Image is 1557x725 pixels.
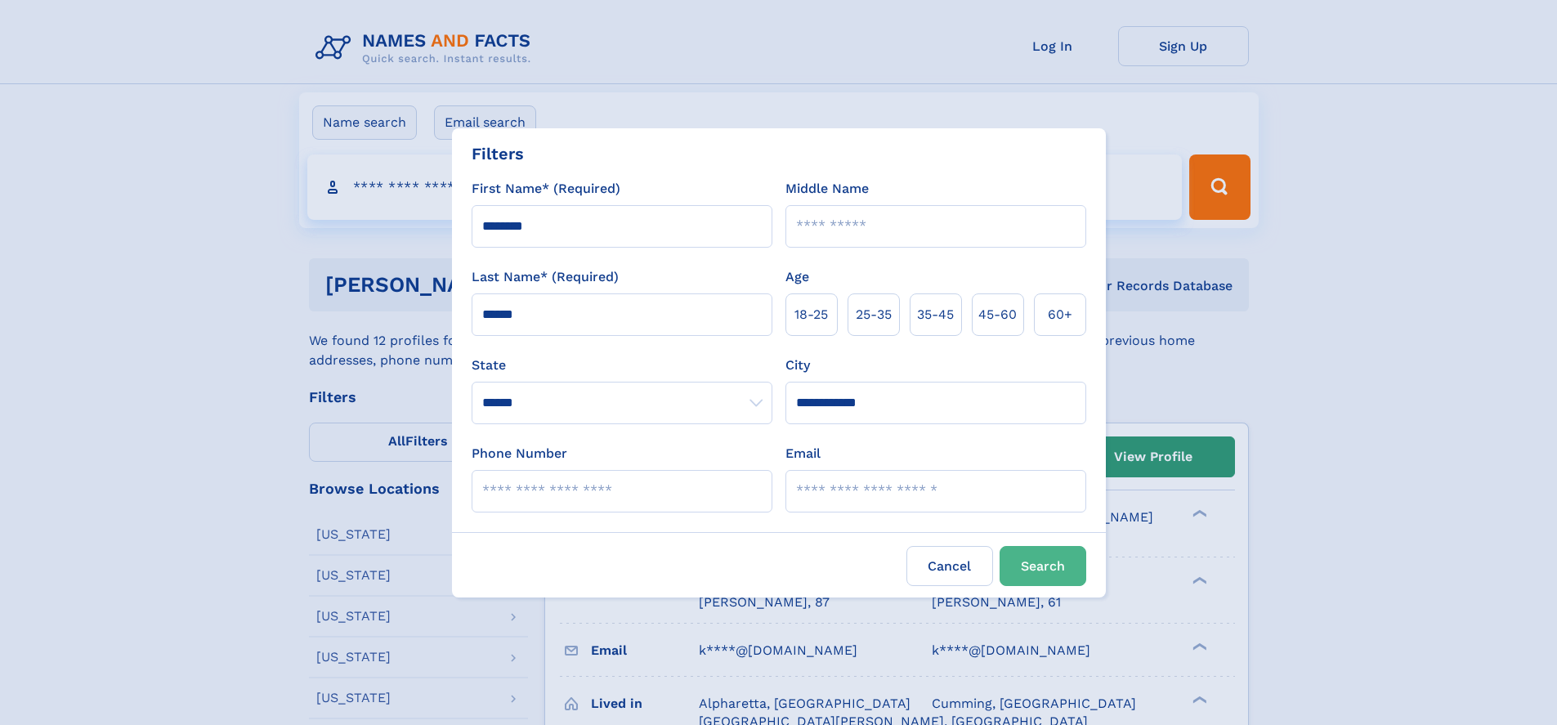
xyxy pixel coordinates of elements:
label: Phone Number [472,444,567,463]
label: Email [785,444,821,463]
label: First Name* (Required) [472,179,620,199]
span: 45‑60 [978,305,1017,324]
span: 60+ [1048,305,1072,324]
span: 35‑45 [917,305,954,324]
label: Middle Name [785,179,869,199]
label: City [785,356,810,375]
span: 25‑35 [856,305,892,324]
label: Cancel [906,546,993,586]
div: Filters [472,141,524,166]
label: Age [785,267,809,287]
label: Last Name* (Required) [472,267,619,287]
span: 18‑25 [794,305,828,324]
label: State [472,356,772,375]
button: Search [1000,546,1086,586]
